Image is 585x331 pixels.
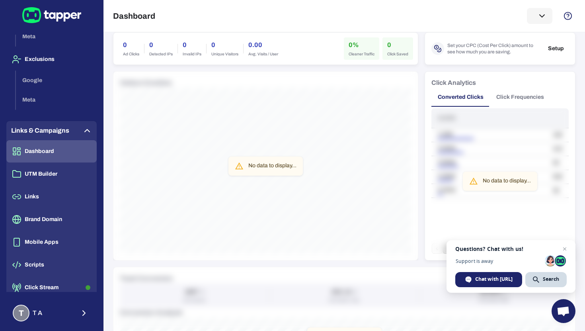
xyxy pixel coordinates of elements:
[6,254,97,276] button: Scripts
[6,140,97,163] button: Dashboard
[123,40,139,50] h6: 0
[6,140,97,299] div: Links & Campaigns
[6,193,97,200] a: Links
[183,40,201,50] h6: 0
[525,272,567,287] div: Search
[6,284,97,290] a: Click Stream
[6,215,97,222] a: Brand Domain
[123,51,139,57] span: Ad Clicks
[11,126,69,135] span: Links & Campaigns
[6,147,97,154] a: Dashboard
[455,246,567,252] span: Questions? Chat with us!
[6,163,97,185] button: UTM Builder
[211,40,238,50] h6: 0
[447,42,540,55] span: Set your CPC (Cost Per Click) amount to see how much you are saving.
[211,51,238,57] span: Unique Visitors
[248,51,278,57] span: Avg. Visits / User
[13,305,29,321] div: T
[6,208,97,231] button: Brand Domain
[431,88,490,107] button: Converted Clicks
[387,40,408,50] h6: 0
[6,48,97,71] button: Exclusions
[6,121,97,140] div: Links & Campaigns
[483,174,531,188] div: No data to display...
[6,238,97,245] a: Mobile Apps
[183,51,201,57] span: Invalid IPs
[349,40,374,50] h6: 0%
[6,261,97,268] a: Scripts
[560,244,569,254] span: Close chat
[6,170,97,177] a: UTM Builder
[543,276,559,283] span: Search
[387,51,408,57] span: Click Saved
[455,258,542,264] span: Support is away
[552,299,575,323] div: Open chat
[431,78,476,88] h6: Click Analytics
[248,40,278,50] h6: 0.00
[490,88,550,107] button: Click Frequencies
[543,43,569,55] button: Setup
[455,272,522,287] div: Chat with tapper.ai
[6,302,97,325] button: TT A
[113,11,155,21] h5: Dashboard
[6,55,97,62] a: Exclusions
[149,40,173,50] h6: 0
[6,276,97,299] button: Click Stream
[349,51,374,57] span: Cleaner Traffic
[475,276,513,283] span: Chat with [URL]
[33,309,42,317] span: T A
[6,186,97,208] button: Links
[149,51,173,57] span: Detected IPs
[6,231,97,253] button: Mobile Apps
[248,159,296,173] div: No data to display...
